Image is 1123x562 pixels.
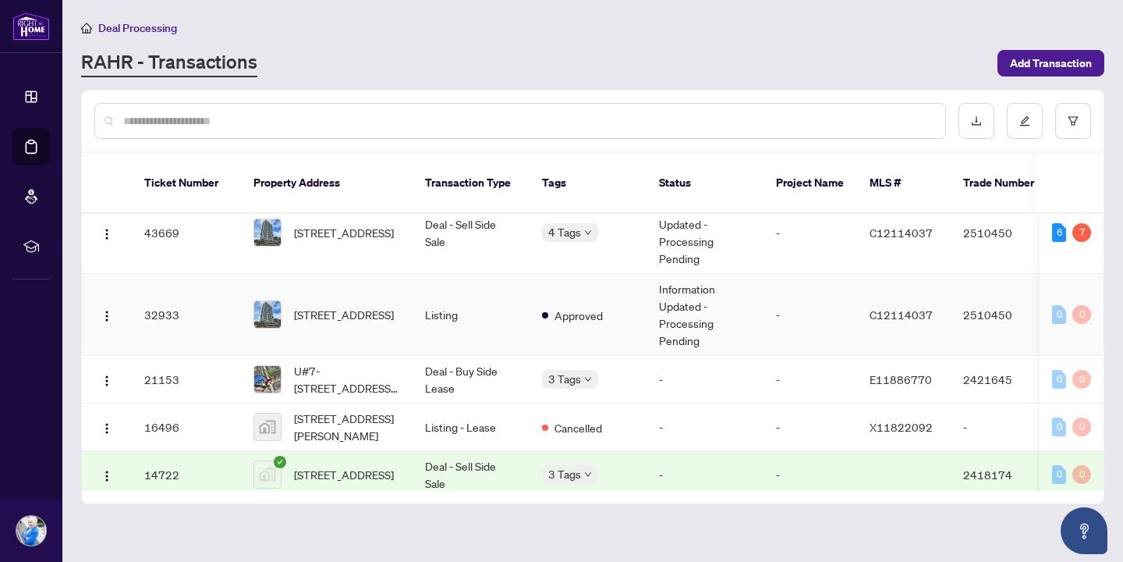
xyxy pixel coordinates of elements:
button: Open asap [1061,507,1107,554]
span: E11886770 [870,372,932,386]
img: Logo [101,422,113,435]
div: 0 [1052,370,1066,389]
th: Transaction Type [413,153,530,214]
span: Deal Processing [98,21,177,35]
button: Add Transaction [997,50,1104,76]
div: 6 [1052,223,1066,242]
div: 0 [1072,305,1091,324]
td: Listing [413,274,530,356]
img: Logo [101,228,113,240]
th: Status [647,153,763,214]
img: thumbnail-img [254,461,281,488]
button: edit [1007,103,1043,139]
span: down [584,471,592,478]
img: thumbnail-img [254,301,281,328]
img: Profile Icon [16,516,46,546]
span: check-circle [274,456,286,468]
button: Logo [94,302,119,327]
th: Project Name [763,153,857,214]
td: - [647,356,763,404]
span: edit [1019,116,1030,126]
img: thumbnail-img [254,414,281,440]
span: [STREET_ADDRESS][PERSON_NAME] [294,410,400,444]
span: home [81,23,92,34]
button: filter [1055,103,1091,139]
td: Deal - Buy Side Lease [413,356,530,404]
div: 0 [1072,418,1091,436]
button: Logo [94,462,119,487]
span: [STREET_ADDRESS] [294,306,394,323]
span: [STREET_ADDRESS] [294,466,394,483]
td: - [763,192,857,274]
span: Add Transaction [1010,51,1092,76]
button: Logo [94,414,119,439]
td: - [647,404,763,451]
td: 43669 [132,192,241,274]
th: Property Address [241,153,413,214]
span: down [584,229,592,237]
td: Information Updated - Processing Pending [647,192,763,274]
td: - [763,356,857,404]
th: Tags [530,153,647,214]
span: 3 Tags [548,370,581,388]
span: C12114037 [870,308,933,322]
img: thumbnail-img [254,366,281,393]
button: download [958,103,994,139]
td: Listing - Lease [413,404,530,451]
a: RAHR - Transactions [81,49,257,77]
img: logo [12,12,50,41]
td: 2510450 [951,274,1060,356]
div: 0 [1072,370,1091,389]
div: 0 [1052,465,1066,484]
span: U#7-[STREET_ADDRESS][PERSON_NAME][PERSON_NAME][PERSON_NAME] [294,362,400,397]
th: MLS # [857,153,951,214]
td: 32933 [132,274,241,356]
td: 21153 [132,356,241,404]
img: Logo [101,310,113,322]
th: Ticket Number [132,153,241,214]
img: Logo [101,375,113,387]
img: thumbnail-img [254,219,281,246]
td: 2418174 [951,451,1060,499]
td: 16496 [132,404,241,451]
td: - [951,404,1060,451]
span: filter [1068,116,1079,126]
span: down [584,375,592,383]
span: [STREET_ADDRESS] [294,224,394,241]
span: C12114037 [870,226,933,240]
td: 2510450 [951,192,1060,274]
td: Information Updated - Processing Pending [647,274,763,356]
span: 4 Tags [548,223,581,241]
span: Cancelled [554,419,602,436]
td: 2421645 [951,356,1060,404]
span: Approved [554,307,603,324]
th: Trade Number [951,153,1060,214]
td: - [647,451,763,499]
div: 0 [1072,465,1091,484]
span: 3 Tags [548,465,581,483]
span: download [971,116,982,126]
td: Deal - Sell Side Sale [413,192,530,274]
td: 14722 [132,451,241,499]
div: 7 [1072,223,1091,242]
span: X11822092 [870,420,933,434]
button: Logo [94,367,119,392]
img: Logo [101,470,113,482]
td: Deal - Sell Side Sale [413,451,530,499]
div: 0 [1052,418,1066,436]
td: - [763,404,857,451]
td: - [763,274,857,356]
div: 0 [1052,305,1066,324]
button: Logo [94,220,119,245]
td: - [763,451,857,499]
